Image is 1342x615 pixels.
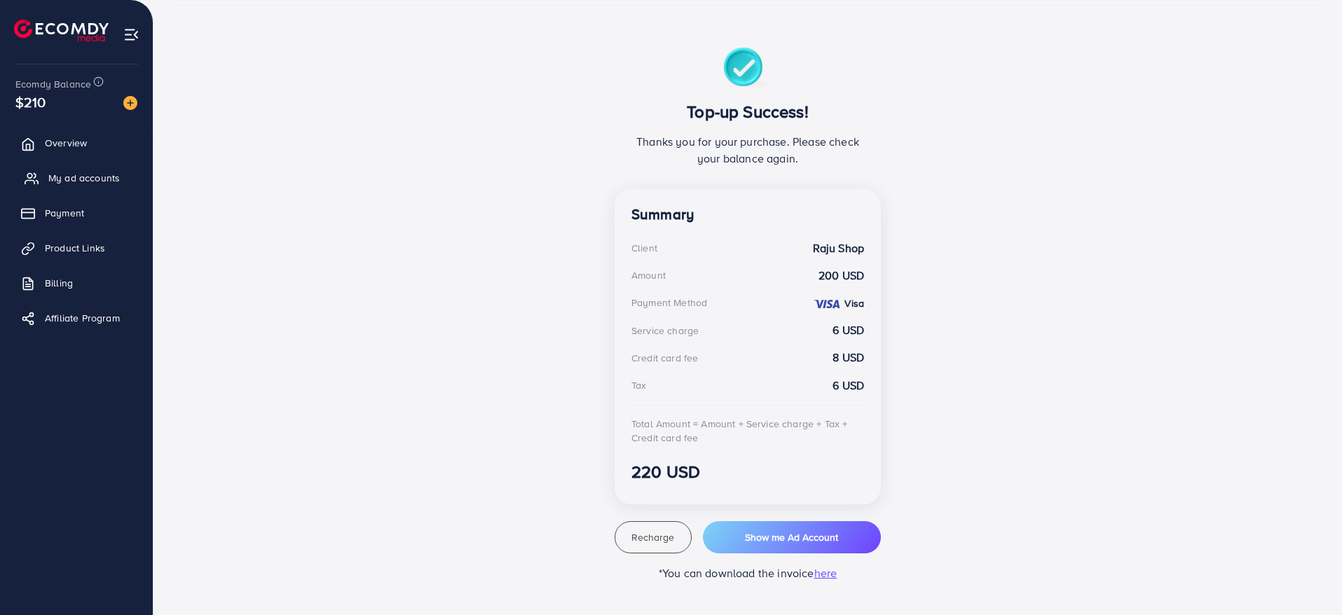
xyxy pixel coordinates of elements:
[11,199,142,227] a: Payment
[723,48,773,90] img: success
[631,378,646,392] div: Tax
[631,102,864,122] h3: Top-up Success!
[631,324,699,338] div: Service charge
[11,164,142,192] a: My ad accounts
[631,296,707,310] div: Payment Method
[813,298,841,310] img: credit
[833,322,864,338] strong: 6 USD
[631,268,666,282] div: Amount
[11,234,142,262] a: Product Links
[833,350,864,366] strong: 8 USD
[11,129,142,157] a: Overview
[615,521,692,553] button: Recharge
[631,417,864,445] div: Total Amount = Amount + Service charge + Tax + Credit card fee
[745,530,838,544] span: Show me Ad Account
[45,206,84,220] span: Payment
[833,378,864,394] strong: 6 USD
[631,206,864,223] h4: Summary
[631,133,864,167] p: Thanks you for your purchase. Please check your balance again.
[631,530,674,544] span: Recharge
[11,269,142,297] a: Billing
[45,241,105,255] span: Product Links
[14,20,109,41] img: logo
[1282,552,1331,604] iframe: Chat
[631,462,864,482] h3: 220 USD
[45,136,87,150] span: Overview
[844,296,864,310] strong: Visa
[819,268,864,284] strong: 200 USD
[15,77,91,91] span: Ecomdy Balance
[15,92,46,112] span: $210
[123,27,139,43] img: menu
[45,311,120,325] span: Affiliate Program
[703,521,881,553] button: Show me Ad Account
[631,351,698,365] div: Credit card fee
[615,565,881,581] p: *You can download the invoice
[123,96,137,110] img: image
[813,240,864,256] strong: Raju Shop
[45,276,73,290] span: Billing
[48,171,120,185] span: My ad accounts
[631,241,657,255] div: Client
[11,304,142,332] a: Affiliate Program
[814,565,837,581] span: here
